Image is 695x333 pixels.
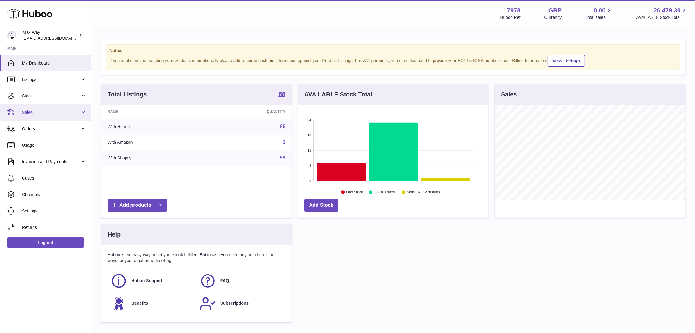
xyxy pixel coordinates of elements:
[304,90,372,99] h3: AVAILABLE Stock Total
[307,118,311,122] text: 24
[22,192,87,198] span: Channels
[309,164,311,167] text: 6
[22,225,87,230] span: Returns
[101,119,205,135] td: With Huboo
[280,124,285,129] a: 86
[307,149,311,152] text: 12
[101,135,205,150] td: With Amazon
[22,175,87,181] span: Cases
[101,105,205,119] th: Name
[22,142,87,148] span: Usage
[585,6,612,20] a: 0.00 Total sales
[200,295,282,312] a: Subscriptions
[507,6,521,15] strong: 7978
[101,150,205,166] td: With Shopify
[22,110,80,115] span: Sales
[111,295,193,312] a: Benefits
[500,15,521,20] div: Huboo Ref
[23,36,90,40] span: [EMAIL_ADDRESS][DOMAIN_NAME]
[131,300,148,306] span: Benefits
[108,230,121,239] h3: Help
[636,15,688,20] span: AVAILABLE Stock Total
[374,190,396,195] text: Healthy stock
[278,91,285,97] strong: 86
[108,252,285,264] p: Huboo is the easy way to get your stock fulfilled. But incase you need any help here's our ways f...
[654,6,681,15] span: 26,479.30
[23,30,77,41] div: Max Way
[131,278,162,284] span: Huboo Support
[594,6,606,15] span: 0.00
[200,273,282,289] a: FAQ
[22,208,87,214] span: Settings
[22,126,80,132] span: Orders
[109,48,677,54] strong: Notice
[304,199,338,212] a: Add Stock
[108,90,147,99] h3: Total Listings
[108,199,167,212] a: Add products
[544,15,562,20] div: Currency
[220,278,229,284] span: FAQ
[309,179,311,183] text: 0
[283,140,285,145] a: 3
[22,77,80,82] span: Listings
[278,91,285,98] a: 86
[585,15,612,20] span: Total sales
[109,54,677,67] div: If you're planning on sending your products internationally please add required customs informati...
[205,105,291,119] th: Quantity
[22,60,87,66] span: My Dashboard
[7,237,84,248] a: Log out
[346,190,363,195] text: Low Stock
[7,31,16,40] img: Max@LongevityBox.co.uk
[548,55,585,67] a: View Listings
[501,90,517,99] h3: Sales
[111,273,193,289] a: Huboo Support
[548,6,562,15] strong: GBP
[280,155,285,160] a: 59
[220,300,249,306] span: Subscriptions
[307,133,311,137] text: 18
[406,190,440,195] text: Stock over 2 months
[22,93,80,99] span: Stock
[636,6,688,20] a: 26,479.30 AVAILABLE Stock Total
[22,159,80,165] span: Invoicing and Payments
